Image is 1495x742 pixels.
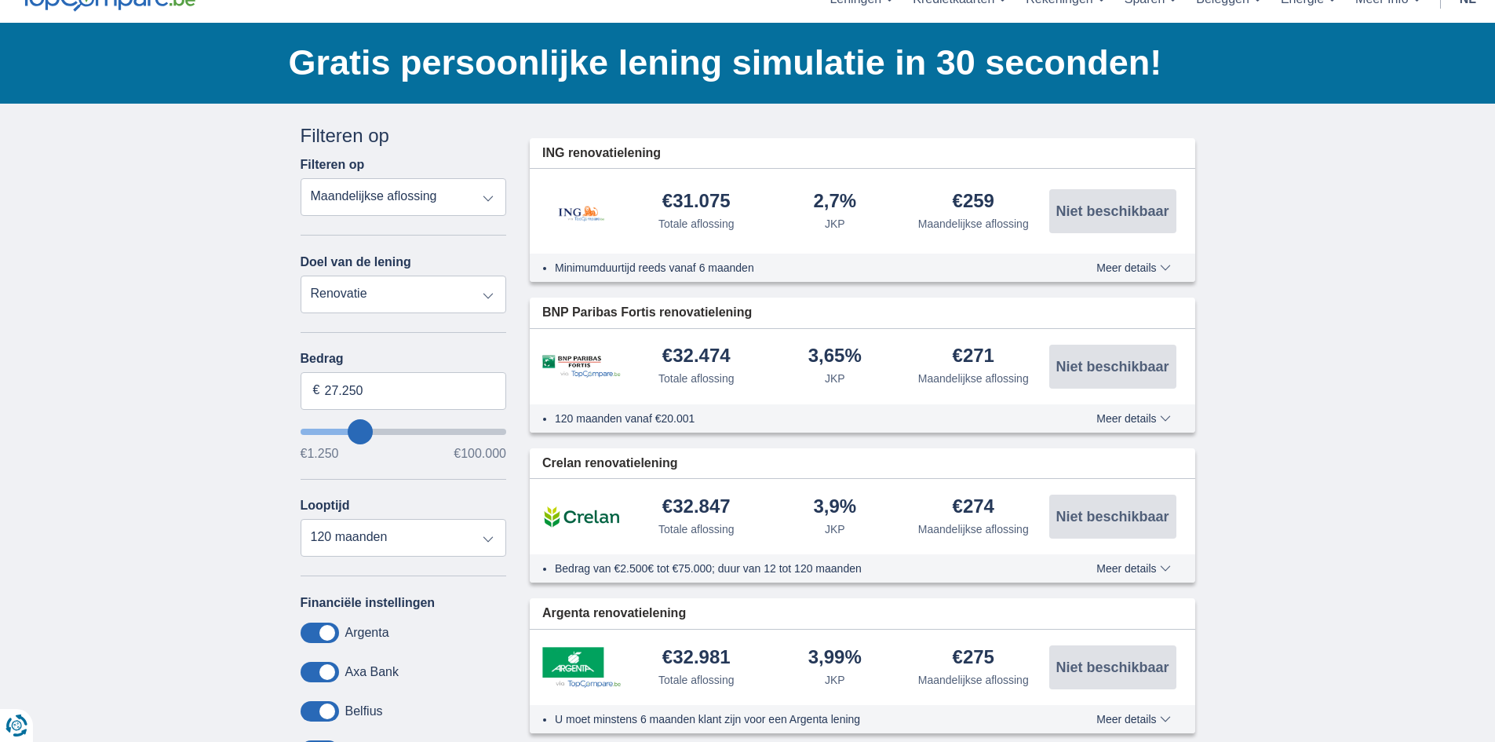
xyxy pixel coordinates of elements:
[658,371,735,386] div: Totale aflossing
[813,192,856,213] div: 2,7%
[808,648,862,669] div: 3,99%
[301,429,507,435] input: wantToBorrow
[301,255,411,269] label: Doel van de lening
[918,672,1029,688] div: Maandelijkse aflossing
[555,711,1039,727] li: U moet minstens 6 maanden klant zijn voor een Argenta lening
[1096,714,1170,725] span: Meer details
[542,185,621,237] img: product.pl.alt ING
[542,605,686,623] span: Argenta renovatielening
[301,596,436,610] label: Financiële instellingen
[825,521,845,537] div: JKP
[1049,495,1176,539] button: Niet beschikbaar
[658,521,735,537] div: Totale aflossing
[813,497,856,518] div: 3,9%
[555,260,1039,276] li: Minimumduurtijd reeds vanaf 6 maanden
[1085,412,1182,425] button: Meer details
[918,216,1029,232] div: Maandelijkse aflossing
[918,521,1029,537] div: Maandelijkse aflossing
[662,497,731,518] div: €32.847
[953,648,994,669] div: €275
[1085,713,1182,726] button: Meer details
[662,346,731,367] div: €32.474
[345,665,399,679] label: Axa Bank
[1049,645,1176,689] button: Niet beschikbaar
[1085,562,1182,575] button: Meer details
[1049,189,1176,233] button: Niet beschikbaar
[542,304,752,322] span: BNP Paribas Fortis renovatielening
[555,411,1039,426] li: 120 maanden vanaf €20.001
[542,497,621,536] img: product.pl.alt Crelan
[542,647,621,688] img: product.pl.alt Argenta
[301,499,350,513] label: Looptijd
[1056,204,1169,218] span: Niet beschikbaar
[542,144,661,163] span: ING renovatielening
[658,672,735,688] div: Totale aflossing
[953,346,994,367] div: €271
[1056,510,1169,524] span: Niet beschikbaar
[953,192,994,213] div: €259
[825,672,845,688] div: JKP
[454,448,506,460] span: €100.000
[1096,563,1170,574] span: Meer details
[345,704,383,718] label: Belfius
[301,448,339,460] span: €1.250
[1096,413,1170,424] span: Meer details
[918,371,1029,386] div: Maandelijkse aflossing
[289,38,1195,87] h1: Gratis persoonlijke lening simulatie in 30 seconden!
[1049,345,1176,389] button: Niet beschikbaar
[825,216,845,232] div: JKP
[1056,360,1169,374] span: Niet beschikbaar
[542,355,621,378] img: product.pl.alt BNP Paribas Fortis
[662,648,731,669] div: €32.981
[1085,261,1182,274] button: Meer details
[1056,660,1169,674] span: Niet beschikbaar
[345,626,389,640] label: Argenta
[825,371,845,386] div: JKP
[301,122,507,149] div: Filteren op
[953,497,994,518] div: €274
[301,158,365,172] label: Filteren op
[658,216,735,232] div: Totale aflossing
[555,561,1039,576] li: Bedrag van €2.500€ tot €75.000; duur van 12 tot 120 maanden
[662,192,731,213] div: €31.075
[1096,262,1170,273] span: Meer details
[301,352,507,366] label: Bedrag
[313,382,320,400] span: €
[808,346,862,367] div: 3,65%
[542,455,678,473] span: Crelan renovatielening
